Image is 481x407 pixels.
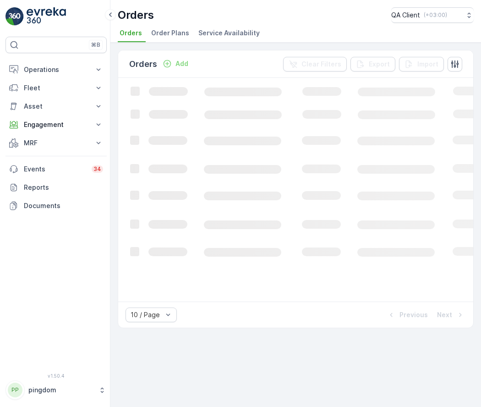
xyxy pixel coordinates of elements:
span: v 1.50.4 [5,373,107,379]
a: Events34 [5,160,107,178]
p: 34 [93,165,101,173]
p: Asset [24,102,88,111]
p: Fleet [24,83,88,93]
img: logo_light-DOdMpM7g.png [27,7,66,26]
p: Events [24,165,86,174]
button: Clear Filters [283,57,347,71]
button: PPpingdom [5,380,107,400]
button: Next [436,309,466,320]
p: Orders [129,58,157,71]
button: Engagement [5,115,107,134]
p: Operations [24,65,88,74]
p: MRF [24,138,88,148]
button: Fleet [5,79,107,97]
p: Documents [24,201,103,210]
p: Import [417,60,438,69]
p: Previous [399,310,428,319]
p: ( +03:00 ) [424,11,447,19]
span: Order Plans [151,28,189,38]
button: Previous [386,309,429,320]
button: MRF [5,134,107,152]
div: PP [8,383,22,397]
p: Clear Filters [301,60,341,69]
a: Reports [5,178,107,197]
p: Engagement [24,120,88,129]
p: Orders [118,8,154,22]
button: Operations [5,60,107,79]
a: Documents [5,197,107,215]
span: Service Availability [198,28,260,38]
button: Export [350,57,395,71]
p: pingdom [28,385,94,395]
button: QA Client(+03:00) [391,7,474,23]
p: Next [437,310,452,319]
button: Import [399,57,444,71]
p: Add [175,59,188,68]
span: Orders [120,28,142,38]
p: Reports [24,183,103,192]
p: QA Client [391,11,420,20]
img: logo [5,7,24,26]
button: Asset [5,97,107,115]
p: ⌘B [91,41,100,49]
button: Add [159,58,192,69]
p: Export [369,60,390,69]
